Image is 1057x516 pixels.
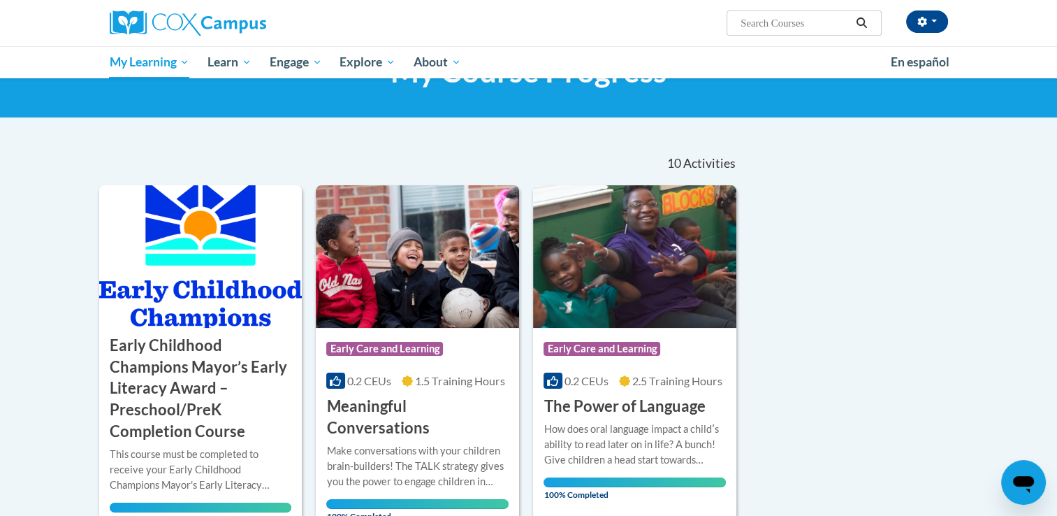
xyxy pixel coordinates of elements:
[533,185,736,328] img: Course Logo
[882,48,958,77] a: En español
[198,46,261,78] a: Learn
[110,335,292,443] h3: Early Childhood Champions Mayor’s Early Literacy Award – Preschool/PreK Completion Course
[326,342,443,356] span: Early Care and Learning
[270,54,322,71] span: Engage
[544,342,660,356] span: Early Care and Learning
[632,374,722,387] span: 2.5 Training Hours
[666,156,680,171] span: 10
[544,396,705,417] h3: The Power of Language
[415,374,505,387] span: 1.5 Training Hours
[330,46,404,78] a: Explore
[544,478,726,500] span: 100% Completed
[326,396,509,439] h3: Meaningful Conversations
[851,15,872,31] button: Search
[544,422,726,468] div: How does oral language impact a childʹs ability to read later on in life? A bunch! Give children ...
[404,46,470,78] a: About
[906,10,948,33] button: Account Settings
[414,54,461,71] span: About
[340,54,395,71] span: Explore
[99,185,302,328] img: Course Logo
[1001,460,1046,505] iframe: Button to launch messaging window, conversation in progress
[101,46,199,78] a: My Learning
[683,156,736,171] span: Activities
[739,15,851,31] input: Search Courses
[110,447,292,493] div: This course must be completed to receive your Early Childhood Champions Mayor's Early Literacy Aw...
[891,55,949,69] span: En español
[316,185,519,328] img: Course Logo
[110,10,266,36] img: Cox Campus
[326,499,509,509] div: Your progress
[109,54,189,71] span: My Learning
[110,503,292,513] div: Your progress
[564,374,608,387] span: 0.2 CEUs
[207,54,252,71] span: Learn
[89,46,969,78] div: Main menu
[326,443,509,489] div: Make conversations with your children brain-builders! The TALK strategy gives you the power to en...
[347,374,391,387] span: 0.2 CEUs
[261,46,331,78] a: Engage
[110,10,375,36] a: Cox Campus
[544,478,726,487] div: Your progress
